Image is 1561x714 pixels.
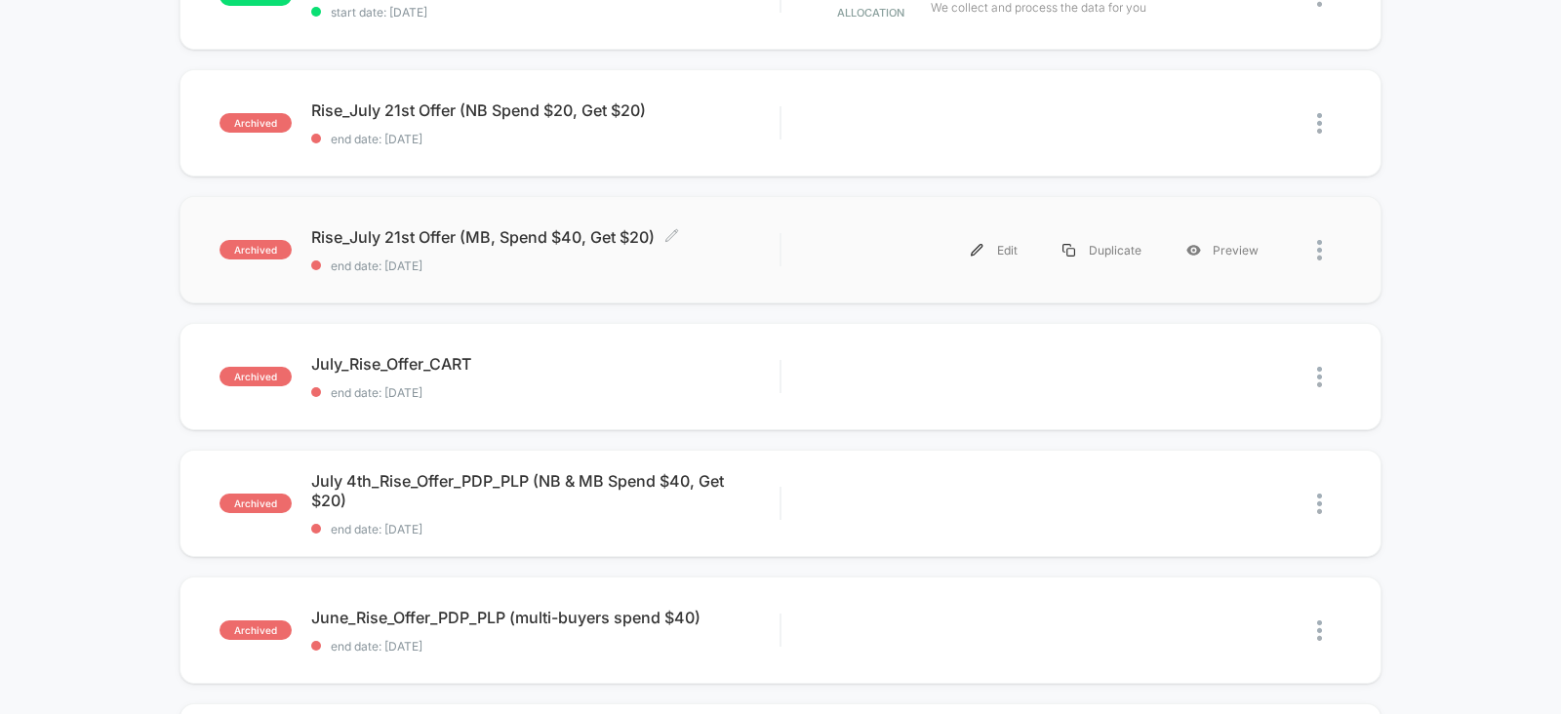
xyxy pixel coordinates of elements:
[220,240,292,259] span: archived
[311,639,780,654] span: end date: [DATE]
[220,494,292,513] span: archived
[971,244,983,257] img: menu
[1317,494,1322,514] img: close
[311,522,780,536] span: end date: [DATE]
[1317,367,1322,387] img: close
[1164,228,1281,272] div: Preview
[311,608,780,627] span: June_Rise_Offer_PDP_PLP (multi-buyers spend $40)
[311,354,780,374] span: July_Rise_Offer_CART
[311,227,780,247] span: Rise_July 21st Offer (MB, Spend $40, Get $20)
[837,6,904,20] span: Allocation
[1317,620,1322,641] img: close
[311,132,780,146] span: end date: [DATE]
[1040,228,1164,272] div: Duplicate
[948,228,1040,272] div: Edit
[311,258,780,273] span: end date: [DATE]
[220,620,292,640] span: archived
[311,100,780,120] span: Rise_July 21st Offer (NB Spend $20, Get $20)
[311,385,780,400] span: end date: [DATE]
[220,113,292,133] span: archived
[1317,240,1322,260] img: close
[1317,113,1322,134] img: close
[311,471,780,510] span: July 4th_Rise_Offer_PDP_PLP (NB & MB Spend $40, Get $20)
[1062,244,1075,257] img: menu
[220,367,292,386] span: archived
[311,5,780,20] span: start date: [DATE]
